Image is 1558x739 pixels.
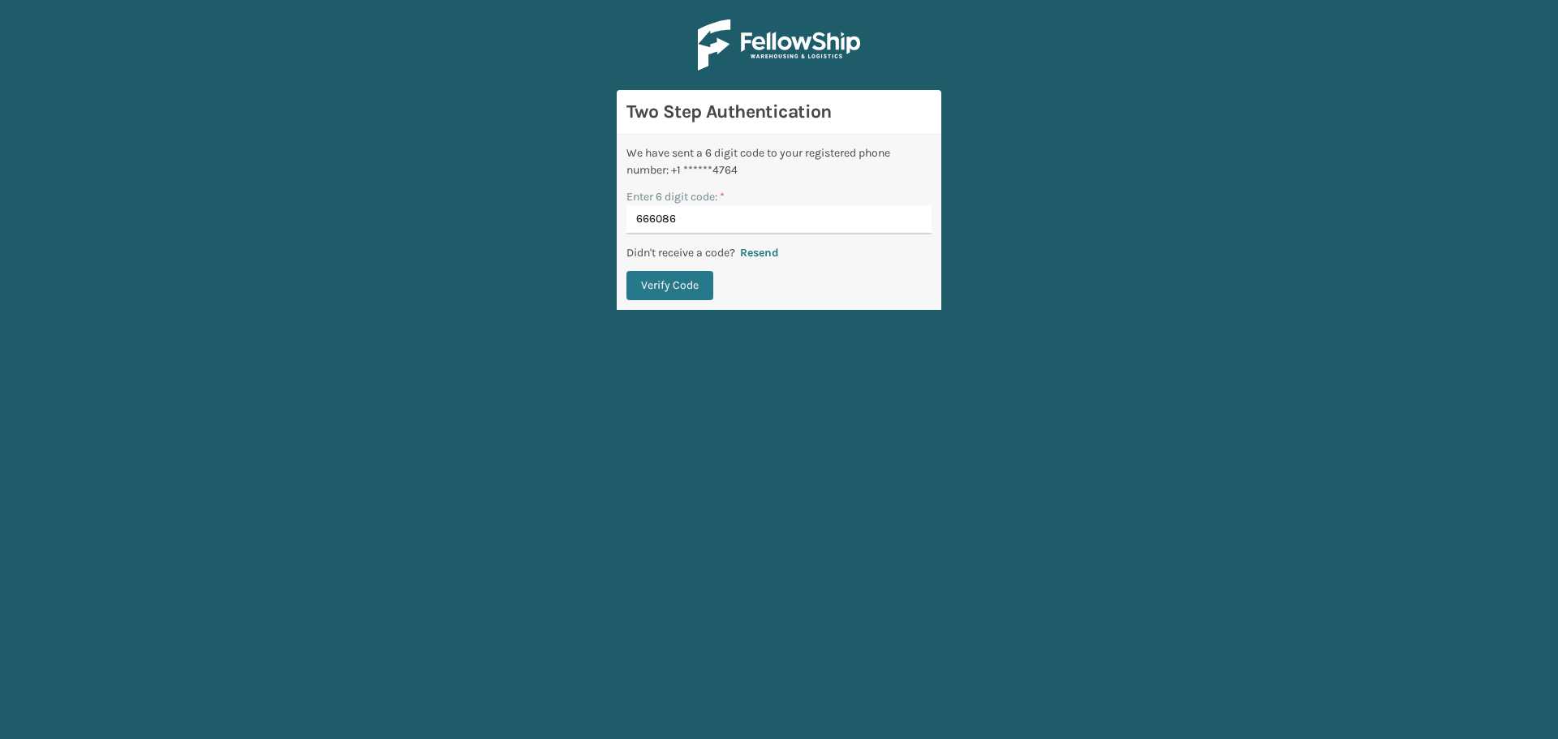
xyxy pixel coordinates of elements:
[626,244,735,261] p: Didn't receive a code?
[698,19,860,71] img: Logo
[626,100,932,124] h3: Two Step Authentication
[626,271,713,300] button: Verify Code
[626,188,725,205] label: Enter 6 digit code:
[626,144,932,178] div: We have sent a 6 digit code to your registered phone number: +1 ******4764
[735,246,784,260] button: Resend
